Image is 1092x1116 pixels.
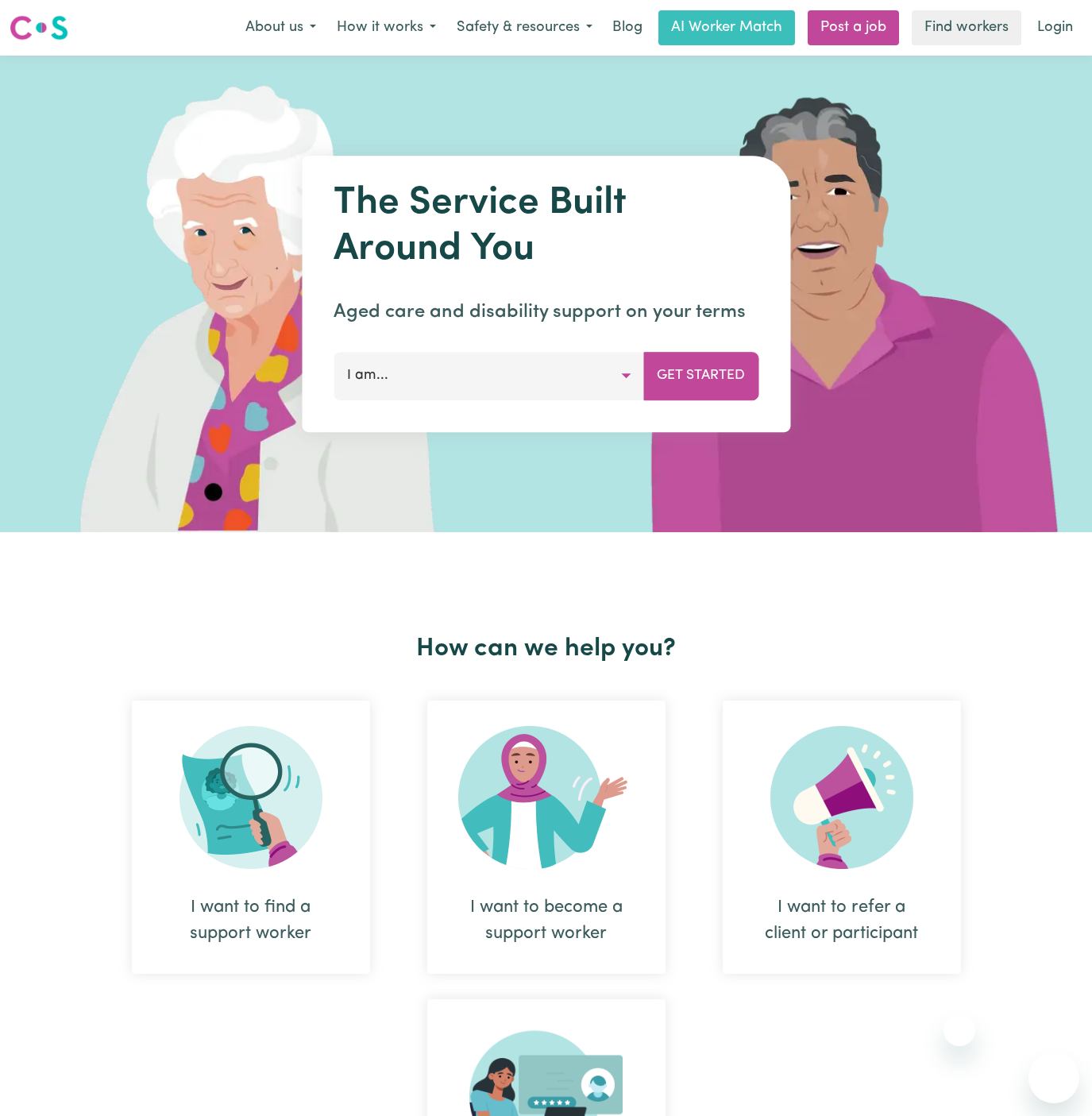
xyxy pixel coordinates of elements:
[723,701,961,974] div: I want to refer a client or participant
[808,10,899,45] a: Post a job
[427,701,666,974] div: I want to become a support worker
[643,352,758,400] button: Get Started
[170,894,332,947] div: I want to find a support worker
[103,634,990,664] h2: How can we help you?
[603,10,652,45] a: Blog
[943,1014,975,1046] iframe: Close message
[10,10,68,46] a: Careseekers logo
[458,726,635,869] img: Become Worker
[761,894,923,947] div: I want to refer a client or participant
[465,894,627,947] div: I want to become a support worker
[132,701,370,974] div: I want to find a support worker
[658,10,795,45] a: AI Worker Match
[1028,10,1082,45] a: Login
[334,298,758,326] p: Aged care and disability support on your terms
[770,726,913,869] img: Refer
[326,11,446,44] button: How it works
[912,10,1021,45] a: Find workers
[334,181,758,272] h1: The Service Built Around You
[235,11,326,44] button: About us
[10,14,68,42] img: Careseekers logo
[334,352,644,400] button: I am...
[446,11,603,44] button: Safety & resources
[179,726,322,869] img: Search
[1028,1052,1079,1103] iframe: Button to launch messaging window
